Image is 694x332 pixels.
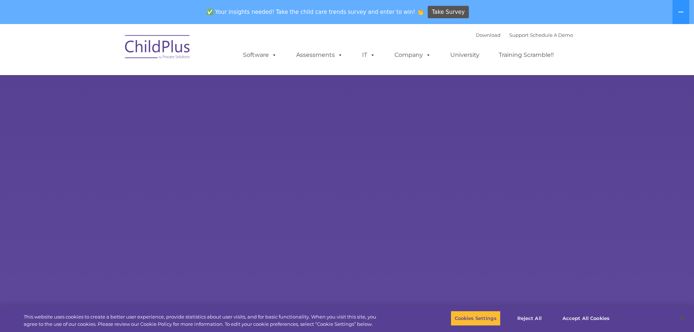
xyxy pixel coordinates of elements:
[387,48,438,62] a: Company
[121,30,194,66] img: ChildPlus by Procare Solutions
[101,78,132,83] span: Phone number
[428,6,469,19] a: Take Survey
[476,32,501,38] a: Download
[355,48,383,62] a: IT
[236,48,284,62] a: Software
[530,32,573,38] a: Schedule A Demo
[24,313,382,328] div: This website uses cookies to create a better user experience, provide statistics about user visit...
[509,32,529,38] a: Support
[204,5,427,19] span: ✅ Your insights needed! Take the child care trends survey and enter to win! 👏
[451,311,501,326] button: Cookies Settings
[101,48,123,54] span: Last name
[558,311,613,326] button: Accept All Cookies
[443,48,487,62] a: University
[432,6,464,19] span: Take Survey
[507,311,552,326] button: Reject All
[674,310,690,327] button: Close
[491,48,561,62] a: Training Scramble!!
[289,48,350,62] a: Assessments
[476,32,573,38] font: |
